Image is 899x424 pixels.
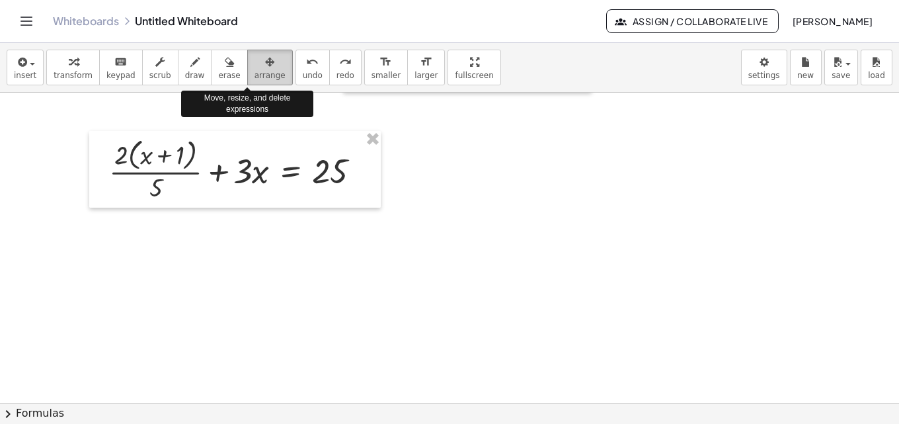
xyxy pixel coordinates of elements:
[781,9,883,33] button: [PERSON_NAME]
[339,54,352,70] i: redo
[181,91,313,117] div: Move, resize, and delete expressions
[99,50,143,85] button: keyboardkeypad
[247,50,293,85] button: arrange
[617,15,767,27] span: Assign / Collaborate Live
[797,71,814,80] span: new
[868,71,885,80] span: load
[53,15,119,28] a: Whiteboards
[748,71,780,80] span: settings
[606,9,779,33] button: Assign / Collaborate Live
[114,54,127,70] i: keyboard
[371,71,401,80] span: smaller
[303,71,323,80] span: undo
[54,71,93,80] span: transform
[106,71,136,80] span: keypad
[824,50,858,85] button: save
[414,71,438,80] span: larger
[455,71,493,80] span: fullscreen
[420,54,432,70] i: format_size
[211,50,247,85] button: erase
[218,71,240,80] span: erase
[379,54,392,70] i: format_size
[306,54,319,70] i: undo
[16,11,37,32] button: Toggle navigation
[336,71,354,80] span: redo
[792,15,873,27] span: [PERSON_NAME]
[7,50,44,85] button: insert
[832,71,850,80] span: save
[46,50,100,85] button: transform
[254,71,286,80] span: arrange
[407,50,445,85] button: format_sizelarger
[142,50,178,85] button: scrub
[185,71,205,80] span: draw
[448,50,500,85] button: fullscreen
[178,50,212,85] button: draw
[295,50,330,85] button: undoundo
[329,50,362,85] button: redoredo
[861,50,892,85] button: load
[741,50,787,85] button: settings
[14,71,36,80] span: insert
[790,50,822,85] button: new
[149,71,171,80] span: scrub
[364,50,408,85] button: format_sizesmaller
